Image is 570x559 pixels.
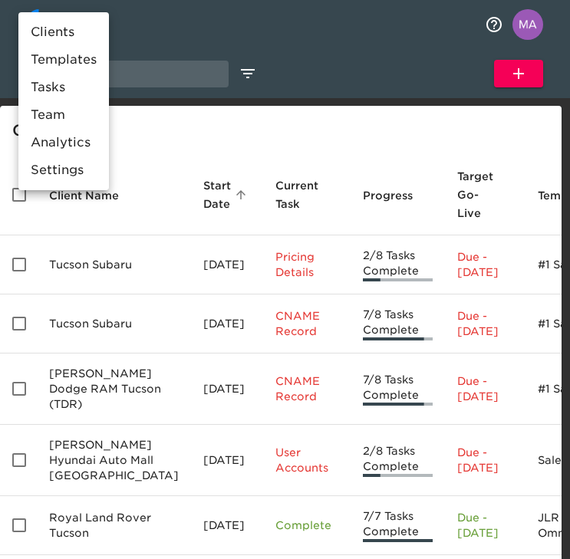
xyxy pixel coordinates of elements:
li: Settings [18,156,109,184]
li: Tasks [18,74,109,101]
li: Clients [18,18,109,46]
li: Analytics [18,129,109,156]
li: Team [18,101,109,129]
li: Templates [18,46,109,74]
